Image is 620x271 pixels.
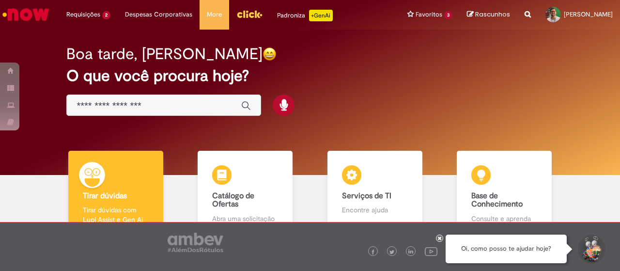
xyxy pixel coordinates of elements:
p: Tirar dúvidas com Lupi Assist e Gen Ai [83,205,149,224]
a: Catálogo de Ofertas Abra uma solicitação [181,151,310,235]
img: click_logo_yellow_360x200.png [236,7,263,21]
img: logo_footer_linkedin.png [408,249,413,255]
span: [PERSON_NAME] [564,10,613,18]
div: Padroniza [277,10,333,21]
h2: Boa tarde, [PERSON_NAME] [66,46,263,63]
img: ServiceNow [1,5,51,24]
img: happy-face.png [263,47,277,61]
span: Requisições [66,10,100,19]
div: Oi, como posso te ajudar hoje? [446,235,567,263]
button: Iniciar Conversa de Suporte [576,235,605,264]
b: Serviços de TI [342,191,391,201]
a: Serviços de TI Encontre ajuda [310,151,440,235]
a: Rascunhos [467,10,510,19]
p: Consulte e aprenda [471,214,537,223]
img: logo_footer_facebook.png [371,250,375,255]
b: Tirar dúvidas [83,191,127,201]
b: Catálogo de Ofertas [212,191,254,209]
span: 2 [102,11,110,19]
img: logo_footer_youtube.png [425,245,437,257]
span: Rascunhos [475,10,510,19]
span: More [207,10,222,19]
p: Abra uma solicitação [212,214,278,223]
p: Encontre ajuda [342,205,408,215]
a: Base de Conhecimento Consulte e aprenda [440,151,570,235]
img: logo_footer_ambev_rotulo_gray.png [168,233,223,252]
span: Favoritos [416,10,442,19]
a: Tirar dúvidas Tirar dúvidas com Lupi Assist e Gen Ai [51,151,181,235]
span: 3 [444,11,452,19]
img: logo_footer_twitter.png [389,250,394,255]
p: +GenAi [309,10,333,21]
b: Base de Conhecimento [471,191,523,209]
h2: O que você procura hoje? [66,67,553,84]
span: Despesas Corporativas [125,10,192,19]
